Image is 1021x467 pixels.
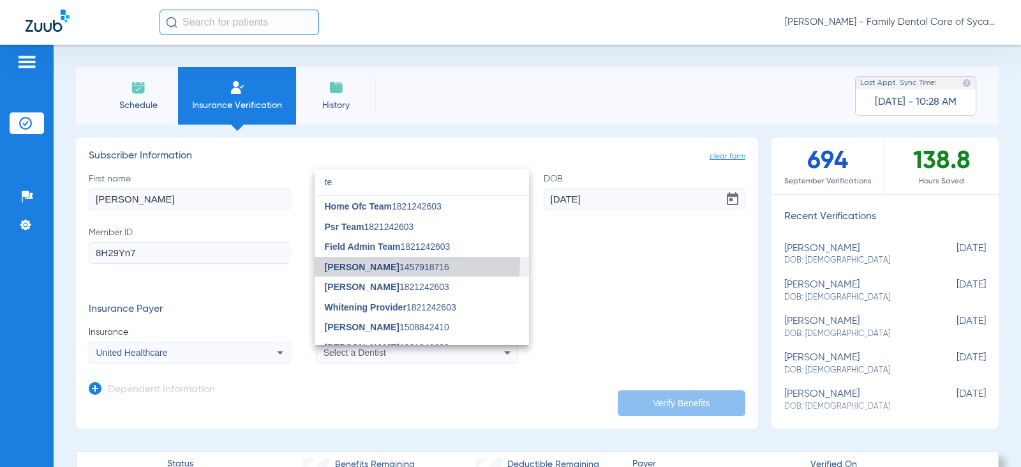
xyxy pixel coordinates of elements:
[325,302,406,312] span: Whitening Provider
[325,323,449,332] span: 1508842410
[325,263,449,272] span: 1457918716
[325,202,442,211] span: 1821242603
[325,201,392,211] span: Home Ofc Team
[325,303,456,312] span: 1821242603
[325,242,451,251] span: 1821242603
[325,241,401,252] span: Field Admin Team
[325,222,364,232] span: Psr Team
[325,282,449,291] span: 1821242603
[325,262,399,272] span: [PERSON_NAME]
[325,222,414,231] span: 1821242603
[325,322,399,332] span: [PERSON_NAME]
[325,342,399,353] span: [PERSON_NAME]
[325,282,399,292] span: [PERSON_NAME]
[315,169,529,195] input: dropdown search
[325,343,449,352] span: 1821242603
